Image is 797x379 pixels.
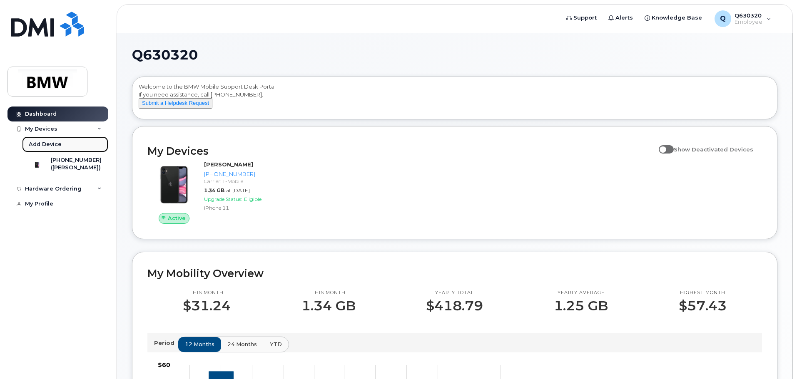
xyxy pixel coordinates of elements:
[204,161,253,168] strong: [PERSON_NAME]
[139,98,212,109] button: Submit a Helpdesk Request
[183,298,231,313] p: $31.24
[139,83,771,116] div: Welcome to the BMW Mobile Support Desk Portal If you need assistance, call [PHONE_NUMBER].
[244,196,262,202] span: Eligible
[674,146,753,153] span: Show Deactivated Devices
[679,290,727,296] p: Highest month
[139,99,212,106] a: Submit a Helpdesk Request
[301,290,356,296] p: This month
[204,178,290,185] div: Carrier: T-Mobile
[147,145,655,157] h2: My Devices
[761,343,791,373] iframe: Messenger Launcher
[659,141,665,148] input: Show Deactivated Devices
[679,298,727,313] p: $57.43
[183,290,231,296] p: This month
[132,49,198,61] span: Q630320
[426,290,483,296] p: Yearly total
[301,298,356,313] p: 1.34 GB
[270,340,282,348] span: YTD
[227,340,257,348] span: 24 months
[168,214,186,222] span: Active
[204,170,290,178] div: [PHONE_NUMBER]
[154,165,194,205] img: iPhone_11.jpg
[158,361,170,369] tspan: $60
[147,267,762,280] h2: My Mobility Overview
[204,196,242,202] span: Upgrade Status:
[204,187,224,193] span: 1.34 GB
[426,298,483,313] p: $418.79
[554,298,608,313] p: 1.25 GB
[226,187,250,193] span: at [DATE]
[147,161,294,224] a: Active[PERSON_NAME][PHONE_NUMBER]Carrier: T-Mobile1.34 GBat [DATE]Upgrade Status:EligibleiPhone 11
[154,339,178,347] p: Period
[554,290,608,296] p: Yearly average
[204,204,290,211] div: iPhone 11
